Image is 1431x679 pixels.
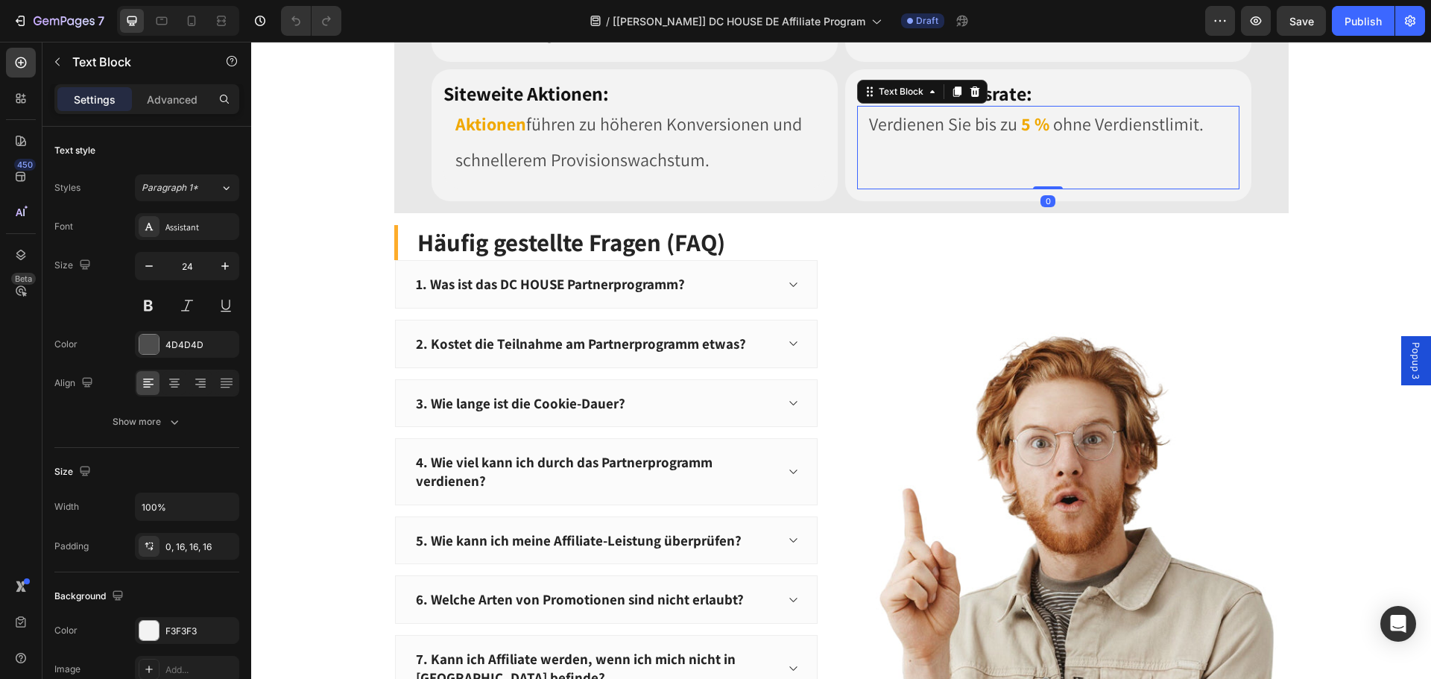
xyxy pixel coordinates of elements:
[165,663,236,677] div: Add...
[54,462,94,482] div: Size
[136,493,238,520] input: Auto
[54,220,73,233] div: Font
[135,174,239,201] button: Paragraph 1*
[204,70,551,130] span: führen zu höheren Konversionen und schnellerem Provisionswachstum.
[770,70,798,94] strong: 5 %
[625,43,675,57] div: Text Block
[789,154,804,165] div: 0
[165,490,490,508] p: 5. Wie kann ich meine Affiliate-Leistung überprüfen?
[251,42,1431,679] iframe: Design area
[165,411,522,448] p: 4. Wie viel kann ich durch das Partnerprogramm verdienen?
[54,500,79,514] div: Width
[192,39,358,64] strong: Siteweite Aktionen:
[606,13,610,29] span: /
[165,625,236,638] div: F3F3F3
[1289,15,1314,28] span: Save
[113,414,182,429] div: Show more
[165,540,236,554] div: 0, 16, 16, 16
[142,181,198,195] span: Paragraph 1*
[72,53,199,71] p: Text Block
[165,233,434,252] p: 1. Was ist das DC HOUSE Partnerprogramm?
[98,12,104,30] p: 7
[54,408,239,435] button: Show more
[613,13,865,29] span: [[PERSON_NAME]] DC HOUSE DE Affiliate Program
[14,159,36,171] div: 450
[54,624,78,637] div: Color
[54,144,95,157] div: Text style
[916,14,938,28] span: Draft
[1345,13,1382,29] div: Publish
[1157,300,1172,338] span: Popup 3
[165,221,236,234] div: Assistant
[165,338,236,352] div: 4D4D4D
[204,70,275,94] strong: Aktionen
[1380,606,1416,642] div: Open Intercom Messenger
[54,663,80,676] div: Image
[11,273,36,285] div: Beta
[165,353,374,371] p: 3. Wie lange ist die Cookie-Dauer?
[6,6,111,36] button: 7
[165,293,495,312] p: 2. Kostet die Teilnahme am Partnerprogramm etwas?
[1277,6,1326,36] button: Save
[54,338,78,351] div: Color
[147,92,198,107] p: Advanced
[1332,6,1394,36] button: Publish
[54,181,80,195] div: Styles
[618,64,976,100] p: Verdienen Sie bis zu ohne Verdienstlimit.
[281,6,341,36] div: Undo/Redo
[54,256,94,276] div: Size
[54,373,96,394] div: Align
[74,92,116,107] p: Settings
[165,549,493,567] p: 6. Welche Arten von Promotionen sind nicht erlaubt?
[165,608,522,645] p: 7. Kann ich Affiliate werden, wenn ich mich nicht in [GEOGRAPHIC_DATA] befinde?
[54,540,89,553] div: Padding
[166,184,474,216] strong: Häufig gestellte Fragen (FAQ)
[54,587,127,607] div: Background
